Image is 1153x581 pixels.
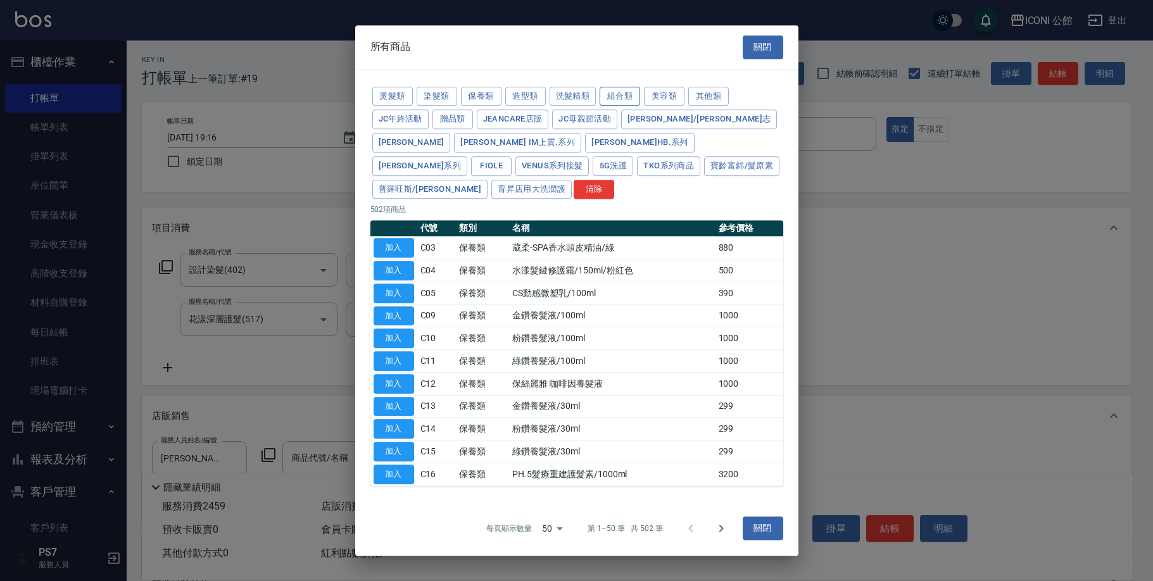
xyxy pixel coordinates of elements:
td: C16 [417,463,457,485]
td: PH.5髮療重建護髮素/1000ml [509,463,715,485]
button: 育昇店用大洗潤護 [491,180,572,199]
td: C12 [417,372,457,395]
td: 粉鑽養髮液/100ml [509,327,715,350]
button: 加入 [374,351,414,371]
td: CS動感微塑乳/100ml [509,282,715,304]
td: 金鑽養髮液/100ml [509,304,715,327]
button: 加入 [374,238,414,258]
button: 加入 [374,374,414,394]
td: 3200 [715,463,783,485]
span: 所有商品 [370,41,411,53]
p: 第 1–50 筆 共 502 筆 [588,523,662,534]
button: 保養類 [461,87,501,106]
td: 299 [715,395,783,418]
td: 299 [715,418,783,440]
button: JC年終活動 [372,109,429,129]
td: 葳柔-SPA香水頭皮精油/綠 [509,237,715,259]
th: 名稱 [509,220,715,237]
button: 普羅旺斯/[PERSON_NAME] [372,180,488,199]
button: 其他類 [688,87,729,106]
td: C15 [417,440,457,463]
td: 1000 [715,350,783,373]
td: C03 [417,237,457,259]
td: 保養類 [456,395,509,418]
button: 寶齡富錦/髮原素 [704,156,779,176]
button: JC母親節活動 [552,109,617,129]
td: 保養類 [456,327,509,350]
button: 加入 [374,261,414,280]
td: 1000 [715,372,783,395]
button: 加入 [374,328,414,348]
th: 代號 [417,220,457,237]
td: 保養類 [456,440,509,463]
button: 加入 [374,284,414,303]
button: [PERSON_NAME] [372,133,451,153]
td: 保養類 [456,418,509,440]
button: 造型類 [505,87,546,106]
td: C10 [417,327,457,350]
button: Fiole [471,156,512,176]
button: 組合類 [600,87,640,106]
td: 500 [715,259,783,282]
button: 贈品類 [432,109,473,129]
td: 綠鑽養髮液/100ml [509,350,715,373]
p: 502 項商品 [370,204,783,215]
td: 1000 [715,327,783,350]
td: 保養類 [456,237,509,259]
button: 加入 [374,419,414,439]
button: 加入 [374,465,414,484]
td: 保養類 [456,259,509,282]
td: 保養類 [456,304,509,327]
td: 金鑽養髮液/30ml [509,395,715,418]
td: 保養類 [456,282,509,304]
td: 保養類 [456,372,509,395]
th: 參考價格 [715,220,783,237]
button: [PERSON_NAME]HB.系列 [585,133,695,153]
td: 水漾髮鍵修護霜/150ml/粉紅色 [509,259,715,282]
button: 燙髮類 [372,87,413,106]
button: Venus系列接髮 [515,156,589,176]
button: [PERSON_NAME] iM上質.系列 [454,133,581,153]
button: JeanCare店販 [477,109,549,129]
button: [PERSON_NAME]系列 [372,156,468,176]
td: C14 [417,418,457,440]
td: 299 [715,440,783,463]
td: C11 [417,350,457,373]
button: 加入 [374,397,414,416]
td: 880 [715,237,783,259]
button: 洗髮精類 [550,87,596,106]
button: [PERSON_NAME]/[PERSON_NAME]志 [621,109,777,129]
td: 保養類 [456,350,509,373]
button: 美容類 [644,87,684,106]
button: 關閉 [743,35,783,59]
th: 類別 [456,220,509,237]
td: 綠鑽養髮液/30ml [509,440,715,463]
button: 染髮類 [417,87,457,106]
button: 加入 [374,306,414,326]
div: 50 [537,511,567,546]
button: 加入 [374,442,414,461]
td: 390 [715,282,783,304]
td: 保絲麗雅 咖啡因養髮液 [509,372,715,395]
td: C09 [417,304,457,327]
td: C04 [417,259,457,282]
button: 關閉 [743,517,783,540]
button: 清除 [574,180,614,199]
button: TKO系列商品 [637,156,700,176]
button: Go to next page [706,513,736,544]
td: 粉鑽養髮液/30ml [509,418,715,440]
td: 保養類 [456,463,509,485]
p: 每頁顯示數量 [486,523,532,534]
td: C13 [417,395,457,418]
td: 1000 [715,304,783,327]
button: 5G洗護 [593,156,633,176]
td: C05 [417,282,457,304]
